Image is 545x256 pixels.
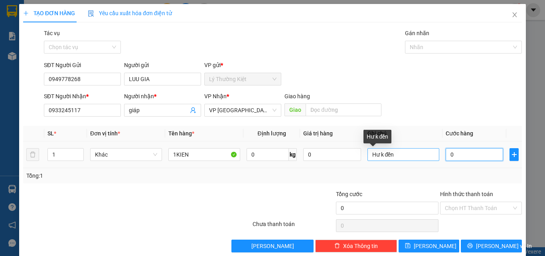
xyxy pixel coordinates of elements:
[88,10,172,16] span: Yêu cầu xuất hóa đơn điện tử
[6,52,18,61] span: CR :
[364,126,442,141] th: Ghi chú
[76,7,140,16] div: Bàu Đồn
[446,130,473,137] span: Cước hàng
[26,171,211,180] div: Tổng: 1
[7,7,71,26] div: Lý Thường Kiệt
[6,52,72,61] div: 30.000
[257,130,286,137] span: Định lượng
[7,26,71,36] div: THY
[124,92,201,101] div: Người nhận
[88,10,94,17] img: icon
[303,148,361,161] input: 0
[47,130,54,137] span: SL
[44,30,60,36] label: Tác vụ
[363,130,392,143] div: Hư k đền
[209,104,276,116] span: VP Ninh Sơn
[231,240,313,252] button: [PERSON_NAME]
[44,92,121,101] div: SĐT Người Nhận
[405,243,411,249] span: save
[23,10,29,16] span: plus
[124,61,201,69] div: Người gửi
[399,240,460,252] button: save[PERSON_NAME]
[252,220,335,234] div: Chưa thanh toán
[289,148,297,161] span: kg
[315,240,397,252] button: deleteXóa Thông tin
[76,8,95,16] span: Nhận:
[303,130,333,137] span: Giá trị hàng
[95,149,157,161] span: Khác
[190,107,196,113] span: user-add
[76,26,140,37] div: 0384302565
[7,36,71,47] div: 0971611115
[23,10,75,16] span: TẠO ĐƠN HÀNG
[7,8,19,16] span: Gửi:
[440,191,493,197] label: Hình thức thanh toán
[343,242,378,250] span: Xóa Thông tin
[509,148,519,161] button: plus
[306,103,381,116] input: Dọc đường
[367,148,439,161] input: Ghi Chú
[204,61,281,69] div: VP gửi
[414,242,456,250] span: [PERSON_NAME]
[204,93,227,99] span: VP Nhận
[405,30,429,36] label: Gán nhãn
[510,151,518,158] span: plus
[511,12,518,18] span: close
[26,148,39,161] button: delete
[44,61,121,69] div: SĐT Người Gửi
[168,130,194,137] span: Tên hàng
[334,243,340,249] span: delete
[284,103,306,116] span: Giao
[467,243,473,249] span: printer
[461,240,522,252] button: printer[PERSON_NAME] và In
[504,4,526,26] button: Close
[209,73,276,85] span: Lý Thường Kiệt
[476,242,532,250] span: [PERSON_NAME] và In
[76,16,140,26] div: TẠI
[168,148,240,161] input: VD: Bàn, Ghế
[251,242,294,250] span: [PERSON_NAME]
[90,130,120,137] span: Đơn vị tính
[336,191,362,197] span: Tổng cước
[284,93,310,99] span: Giao hàng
